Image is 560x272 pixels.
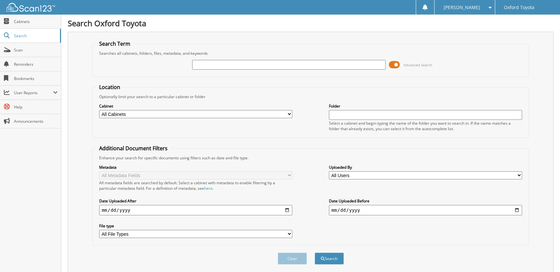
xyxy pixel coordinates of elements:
div: Select a cabinet and begin typing the name of the folder you want to search in. If the name match... [329,120,522,131]
h1: Search Oxford Toyota [68,18,554,28]
div: Searches all cabinets, folders, files, metadata, and keywords [96,51,525,56]
button: Clear [278,253,307,265]
span: Announcements [14,119,58,124]
label: Date Uploaded After [99,198,292,204]
label: File type [99,223,292,229]
span: Bookmarks [14,76,58,81]
span: Oxford Toyota [504,6,534,9]
span: User Reports [14,90,53,96]
label: Cabinet [99,103,292,109]
span: Reminders [14,62,58,67]
div: Optionally limit your search to a particular cabinet or folder [96,94,525,99]
input: end [329,205,522,215]
legend: Search Term [96,40,134,47]
label: Uploaded By [329,164,522,170]
legend: Additional Document Filters [96,145,171,152]
button: Search [315,253,344,265]
span: Cabinets [14,19,58,24]
div: Enhance your search for specific documents using filters such as date and file type. [96,155,525,161]
span: [PERSON_NAME] [444,6,480,9]
legend: Location [96,84,123,91]
label: Metadata [99,164,292,170]
span: Search [14,33,57,39]
span: Help [14,104,58,110]
label: Folder [329,103,522,109]
img: scan123-logo-white.svg [6,3,55,12]
iframe: Chat Widget [528,241,560,272]
span: Advanced Search [403,62,432,67]
span: Scan [14,47,58,53]
a: here [204,186,213,191]
input: start [99,205,292,215]
label: Date Uploaded Before [329,198,522,204]
div: All metadata fields are searched by default. Select a cabinet with metadata to enable filtering b... [99,180,292,191]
